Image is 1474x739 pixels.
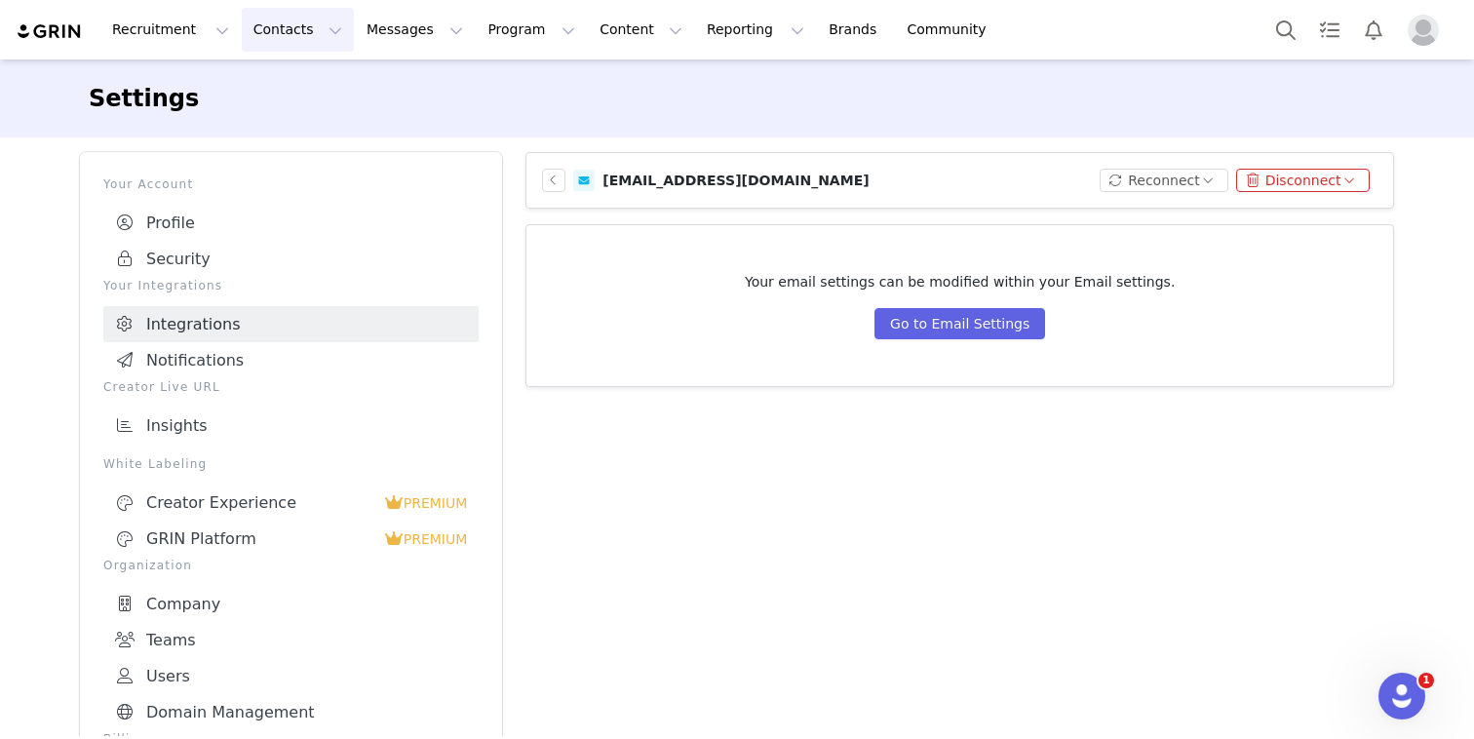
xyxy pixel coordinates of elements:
[404,531,468,547] span: PREMIUM
[1408,15,1439,46] img: placeholder-profile.jpg
[404,495,468,511] span: PREMIUM
[103,694,479,730] a: Domain Management
[103,521,479,557] a: GRIN Platform PREMIUM
[115,529,384,549] div: GRIN Platform
[103,485,479,521] a: Creator Experience PREMIUM
[1308,8,1351,52] a: Tasks
[874,308,1045,339] button: Go to Email Settings
[103,455,479,473] p: White Labeling
[1264,8,1307,52] button: Search
[103,175,479,193] p: Your Account
[103,408,479,444] a: Insights
[115,493,384,513] div: Creator Experience
[896,8,1007,52] a: Community
[1418,673,1434,688] span: 1
[874,317,1045,331] a: Go to Email Settings
[242,8,354,52] button: Contacts
[103,241,479,277] a: Security
[103,586,479,622] a: Company
[1236,169,1370,192] button: Disconnect
[103,205,479,241] a: Profile
[100,8,241,52] button: Recruitment
[695,8,816,52] button: Reporting
[103,378,479,396] p: Creator Live URL
[1100,169,1229,192] button: Reconnect
[1396,15,1458,46] button: Profile
[588,8,694,52] button: Content
[602,173,869,188] span: [EMAIL_ADDRESS][DOMAIN_NAME]
[476,8,587,52] button: Program
[103,277,479,294] p: Your Integrations
[103,658,479,694] a: Users
[1352,8,1395,52] button: Notifications
[817,8,894,52] a: Brands
[573,272,1346,292] p: Your email settings can be modified within your Email settings.
[355,8,475,52] button: Messages
[103,306,479,342] a: Integrations
[16,22,84,41] img: grin logo
[573,170,595,191] img: Email Integration logo
[103,342,479,378] a: Notifications
[1378,673,1425,720] iframe: Intercom live chat
[103,622,479,658] a: Teams
[103,557,479,574] p: Organization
